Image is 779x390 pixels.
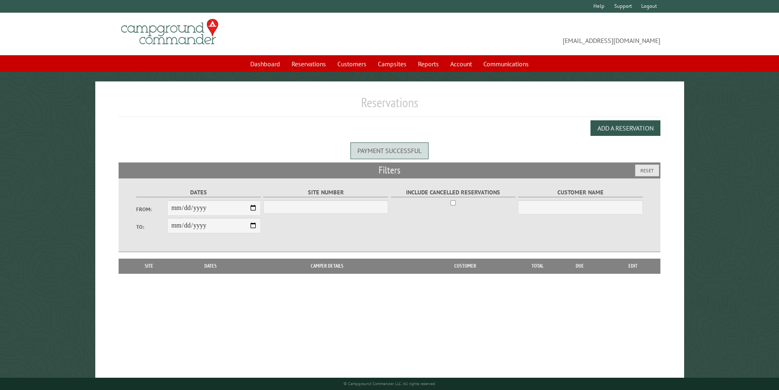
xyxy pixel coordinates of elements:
label: To: [136,223,167,231]
img: Campground Commander [119,16,221,48]
h1: Reservations [119,95,661,117]
th: Due [554,259,606,273]
th: Camper Details [246,259,409,273]
a: Reports [413,56,444,72]
a: Communications [478,56,534,72]
a: Campsites [373,56,411,72]
th: Total [521,259,554,273]
a: Account [445,56,477,72]
th: Site [123,259,176,273]
span: [EMAIL_ADDRESS][DOMAIN_NAME] [390,23,661,45]
th: Edit [606,259,661,273]
a: Reservations [287,56,331,72]
div: Payment successful [350,142,429,159]
a: Customers [332,56,371,72]
label: From: [136,205,167,213]
small: © Campground Commander LLC. All rights reserved. [343,381,436,386]
label: Customer Name [518,188,643,197]
th: Dates [176,259,246,273]
a: Dashboard [245,56,285,72]
button: Reset [635,165,659,176]
label: Dates [136,188,261,197]
label: Include Cancelled Reservations [391,188,516,197]
h2: Filters [119,162,661,178]
button: Add a Reservation [590,120,660,136]
label: Site Number [263,188,388,197]
th: Customer [409,259,521,273]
